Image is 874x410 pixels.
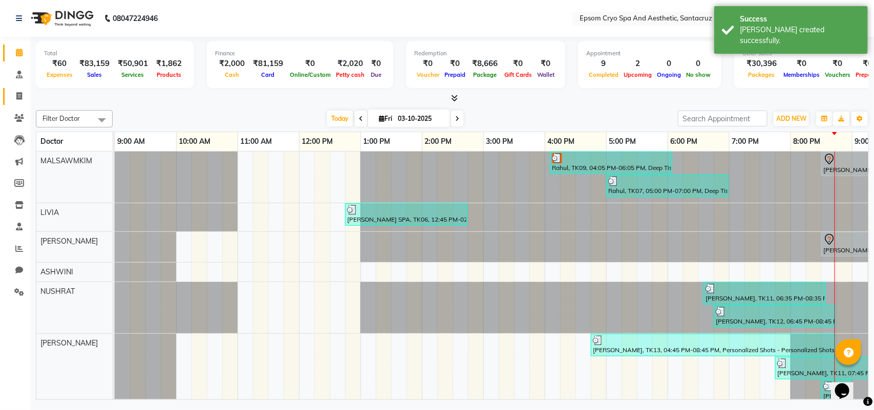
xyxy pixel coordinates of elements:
[222,71,242,78] span: Cash
[822,71,853,78] span: Vouchers
[471,71,499,78] span: Package
[414,58,442,70] div: ₹0
[40,137,63,146] span: Doctor
[44,49,186,58] div: Total
[113,4,158,33] b: 08047224946
[300,134,336,149] a: 12:00 PM
[678,111,768,126] input: Search Appointment
[781,58,822,70] div: ₹0
[822,58,853,70] div: ₹0
[327,111,353,126] span: Today
[740,14,860,25] div: Success
[115,134,147,149] a: 9:00 AM
[774,112,809,126] button: ADD NEW
[442,58,468,70] div: ₹0
[705,284,825,303] div: [PERSON_NAME], TK11, 06:35 PM-08:35 PM, Obagi Brightening Facial - Obagi Brightening Facial
[468,58,502,70] div: ₹8,666
[75,58,114,70] div: ₹83,159
[154,71,184,78] span: Products
[119,71,147,78] span: Services
[551,153,671,172] div: Rahul, TK09, 04:05 PM-06:05 PM, Deep Tissue - Deep Tissue - 60 minutes
[684,71,713,78] span: No show
[44,71,75,78] span: Expenses
[607,134,639,149] a: 5:00 PM
[654,58,684,70] div: 0
[740,25,860,46] div: Bill created successfully.
[42,114,80,122] span: Filter Doctor
[249,58,287,70] div: ₹81,159
[781,71,822,78] span: Memberships
[177,134,214,149] a: 10:00 AM
[684,58,713,70] div: 0
[40,338,98,348] span: [PERSON_NAME]
[368,71,384,78] span: Due
[484,134,516,149] a: 3:00 PM
[742,58,781,70] div: ₹30,396
[607,176,728,196] div: Rahul, TK07, 05:00 PM-07:00 PM, Deep Tissue - Deep Tissue - 60 minutes
[40,156,92,165] span: MALSAWMKIM
[414,49,557,58] div: Redemption
[822,381,850,401] div: [PERSON_NAME], TK03, 08:30 PM-09:00 PM, Cryosculpt And Body Countouring - Cryosculpt And Body Cou...
[333,71,367,78] span: Petty cash
[44,58,75,70] div: ₹60
[831,369,864,400] iframe: chat widget
[586,71,621,78] span: Completed
[26,4,96,33] img: logo
[776,115,806,122] span: ADD NEW
[586,58,621,70] div: 9
[333,58,367,70] div: ₹2,020
[395,111,446,126] input: 2025-10-03
[287,58,333,70] div: ₹0
[40,208,59,217] span: LIVIA
[114,58,152,70] div: ₹50,901
[586,49,713,58] div: Appointment
[502,58,535,70] div: ₹0
[654,71,684,78] span: Ongoing
[287,71,333,78] span: Online/Custom
[84,71,104,78] span: Sales
[414,71,442,78] span: Voucher
[40,267,73,276] span: ASHWINI
[361,134,393,149] a: 1:00 PM
[215,58,249,70] div: ₹2,000
[668,134,700,149] a: 6:00 PM
[152,58,186,70] div: ₹1,862
[715,307,835,326] div: [PERSON_NAME], TK12, 06:45 PM-08:45 PM, Obagi Brightening Facial - Obagi Brightening Facial
[442,71,468,78] span: Prepaid
[40,236,98,246] span: [PERSON_NAME]
[545,134,578,149] a: 4:00 PM
[621,58,654,70] div: 2
[746,71,778,78] span: Packages
[535,58,557,70] div: ₹0
[346,205,466,224] div: [PERSON_NAME] SPA, TK06, 12:45 PM-02:45 PM, Bespoke - Bespoke - 60 minutes
[592,335,835,355] div: [PERSON_NAME], TK13, 04:45 PM-08:45 PM, Personalized Shots - Personalized Shots,Slimshot Plus - S...
[259,71,278,78] span: Card
[730,134,762,149] a: 7:00 PM
[215,49,385,58] div: Finance
[502,71,535,78] span: Gift Cards
[422,134,455,149] a: 2:00 PM
[376,115,395,122] span: Fri
[535,71,557,78] span: Wallet
[621,71,654,78] span: Upcoming
[238,134,275,149] a: 11:00 AM
[791,134,823,149] a: 8:00 PM
[367,58,385,70] div: ₹0
[40,287,75,296] span: NUSHRAT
